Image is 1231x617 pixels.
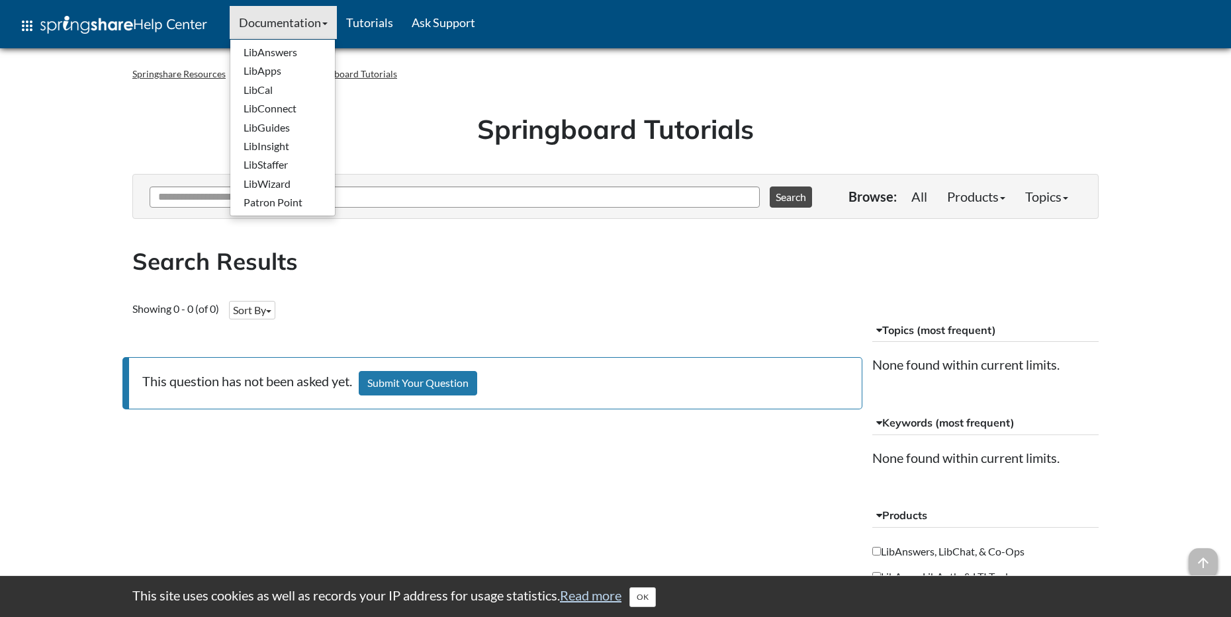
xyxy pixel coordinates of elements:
[230,155,335,174] a: LibStaffer
[337,6,402,39] a: Tutorials
[132,68,226,79] a: Springshare Resources
[872,411,1099,435] button: Keywords (most frequent)
[901,183,937,210] a: All
[230,99,335,118] a: LibConnect
[872,569,1013,584] label: LibApps, LibAuth, & LTI Tools
[848,187,897,206] p: Browse:
[872,448,1099,467] li: None found within current limits.
[872,544,1025,559] label: LibAnswers, LibChat, & Co-Ops
[770,186,812,208] button: Search
[560,587,621,603] a: Read more
[230,43,335,62] a: LibAnswers
[402,6,484,39] a: Ask Support
[359,371,477,395] a: Submit Your Question
[10,6,216,46] a: apps Help Center
[40,16,133,34] img: Springshare
[230,193,335,212] a: Patron Point
[132,245,1099,278] h2: Search Results
[230,175,335,193] a: LibWizard
[872,319,1099,343] button: Topics (most frequent)
[19,18,35,34] span: apps
[872,547,881,555] input: LibAnswers, LibChat, & Co-Ops
[132,302,219,315] span: Showing 0 - 0 (of 0)
[133,15,207,32] span: Help Center
[230,62,335,80] a: LibApps
[122,357,862,409] p: This question has not been asked yet.
[230,118,335,137] a: LibGuides
[872,355,1099,374] li: None found within current limits.
[1015,183,1078,210] a: Topics
[629,587,656,607] button: Close
[872,572,881,581] input: LibApps, LibAuth, & LTI Tools
[1189,550,1218,565] a: arrow_upward
[1189,548,1218,577] span: arrow_upward
[230,6,337,39] a: Documentation
[229,301,275,319] button: Sort By
[230,81,335,99] a: LibCal
[937,183,1015,210] a: Products
[872,504,1099,528] button: Products
[142,110,1089,147] h1: Springboard Tutorials
[230,137,335,155] a: LibInsight
[308,68,397,79] a: Springboard Tutorials
[119,586,1112,607] div: This site uses cookies as well as records your IP address for usage statistics.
